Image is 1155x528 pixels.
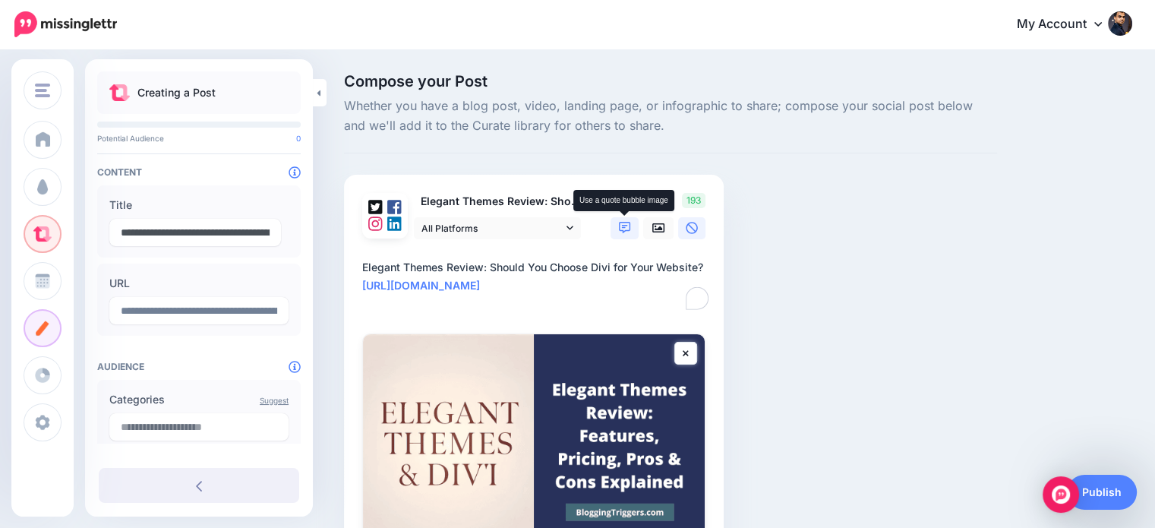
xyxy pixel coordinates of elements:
img: website_grey.svg [24,40,36,52]
p: Creating a Post [137,84,216,102]
a: All Platforms [414,217,581,239]
span: 193 [682,193,705,208]
div: Open Intercom Messenger [1043,476,1079,513]
img: curate.png [109,84,130,101]
img: tab_domain_overview_orange.svg [41,88,53,100]
a: Publish [1067,475,1137,510]
label: Categories [109,390,289,409]
img: Missinglettr [14,11,117,37]
span: 0 [296,134,301,143]
img: logo_orange.svg [24,24,36,36]
a: Suggest [260,396,289,405]
span: Whether you have a blog post, video, landing page, or infographic to share; compose your social p... [344,96,997,136]
label: URL [109,274,289,292]
a: My Account [1002,6,1132,43]
img: menu.png [35,84,50,97]
p: Potential Audience [97,134,301,143]
div: Keywords by Traffic [168,90,256,100]
img: tab_keywords_by_traffic_grey.svg [151,88,163,100]
span: All Platforms [421,220,563,236]
div: Domain Overview [58,90,136,100]
div: Elegant Themes Review: Should You Choose Divi for Your Website? [362,258,712,295]
p: Elegant Themes Review: Should You Choose Divi for Your Website? [414,193,582,210]
h4: Audience [97,361,301,372]
div: v 4.0.25 [43,24,74,36]
span: Compose your Post [344,74,997,89]
h4: Content [97,166,301,178]
label: Title [109,196,289,214]
div: Domain: [DOMAIN_NAME] [39,40,167,52]
textarea: To enrich screen reader interactions, please activate Accessibility in Grammarly extension settings [362,258,712,313]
